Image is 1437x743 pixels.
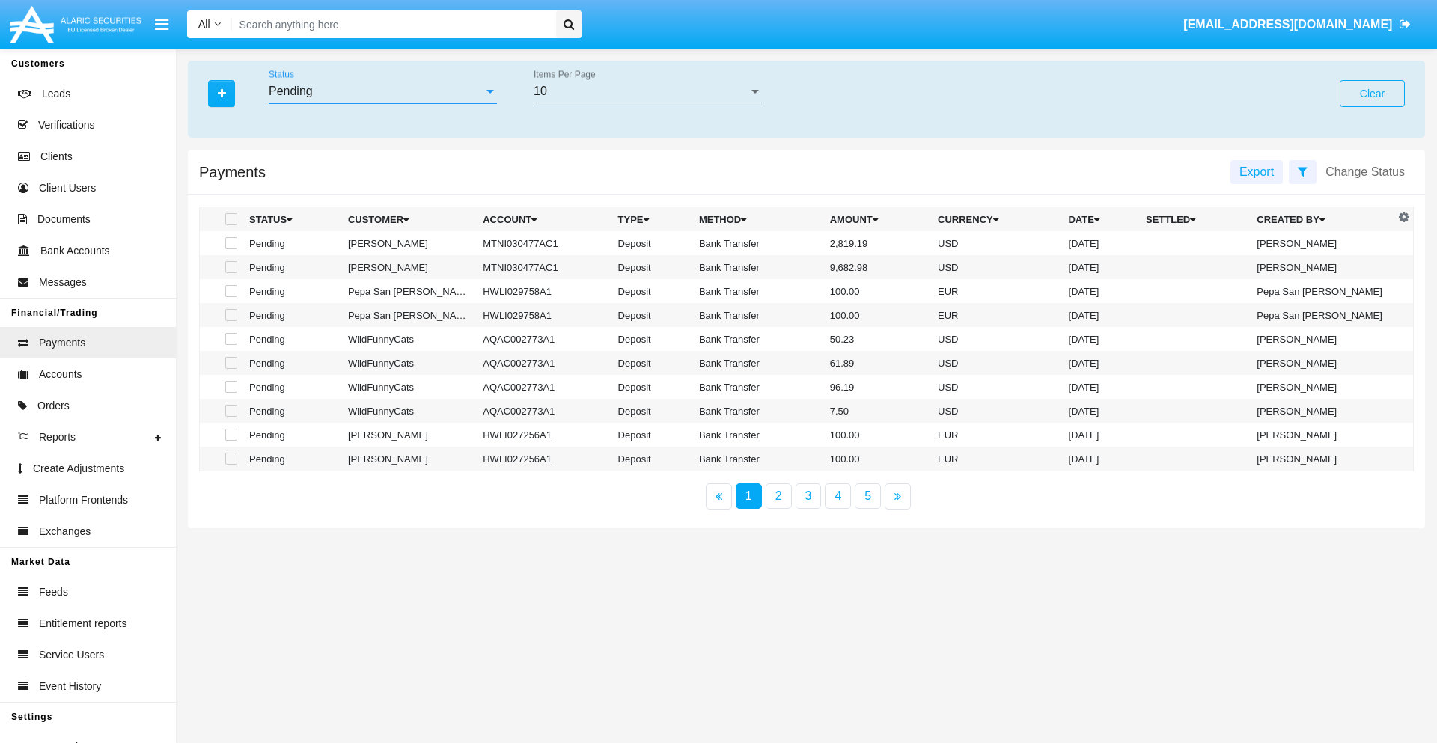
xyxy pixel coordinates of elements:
span: Bank Accounts [40,243,110,259]
td: USD [932,255,1062,279]
td: [PERSON_NAME] [1251,399,1394,423]
td: Deposit [612,447,693,471]
span: Service Users [39,647,104,663]
td: Deposit [612,351,693,375]
th: Created By [1251,207,1394,232]
td: [PERSON_NAME] [1251,231,1394,255]
a: 1 [736,483,762,509]
td: EUR [932,423,1062,447]
th: Date [1062,207,1140,232]
td: [PERSON_NAME] [342,231,477,255]
td: USD [932,231,1062,255]
td: Pending [243,231,342,255]
td: AQAC002773A1 [477,327,611,351]
td: Deposit [612,375,693,399]
td: [PERSON_NAME] [1251,375,1394,399]
td: 100.00 [824,279,932,303]
td: [PERSON_NAME] [342,423,477,447]
td: USD [932,399,1062,423]
span: 10 [534,85,547,97]
th: Amount [824,207,932,232]
td: [PERSON_NAME] [342,447,477,471]
td: Bank Transfer [693,351,824,375]
h5: Payments [199,166,266,178]
td: Deposit [612,279,693,303]
td: Pending [243,279,342,303]
td: Pending [243,447,342,471]
span: Entitlement reports [39,616,127,632]
span: Create Adjustments [33,461,124,477]
td: USD [932,375,1062,399]
td: EUR [932,303,1062,327]
td: Deposit [612,327,693,351]
a: [EMAIL_ADDRESS][DOMAIN_NAME] [1177,4,1418,46]
th: Method [693,207,824,232]
td: [PERSON_NAME] [1251,423,1394,447]
span: Payments [39,335,85,351]
td: 100.00 [824,423,932,447]
a: 3 [796,483,822,509]
td: Pending [243,351,342,375]
span: Documents [37,212,91,227]
td: [DATE] [1062,231,1140,255]
span: Accounts [39,367,82,382]
span: [EMAIL_ADDRESS][DOMAIN_NAME] [1183,18,1392,31]
td: Pepa San [PERSON_NAME] [342,279,477,303]
td: 100.00 [824,447,932,471]
td: Pepa San [PERSON_NAME] [342,303,477,327]
td: 96.19 [824,375,932,399]
td: [DATE] [1062,399,1140,423]
span: Leads [42,86,70,102]
span: All [198,18,210,30]
td: [DATE] [1062,327,1140,351]
a: 5 [855,483,881,509]
button: Change Status [1317,160,1414,184]
input: Search [232,10,551,38]
td: Deposit [612,399,693,423]
td: Bank Transfer [693,303,824,327]
span: Messages [39,275,87,290]
td: Pending [243,327,342,351]
td: MTNI030477AC1 [477,231,611,255]
td: Deposit [612,303,693,327]
th: Type [612,207,693,232]
td: [PERSON_NAME] [1251,327,1394,351]
td: AQAC002773A1 [477,375,611,399]
td: [DATE] [1062,255,1140,279]
td: USD [932,327,1062,351]
td: [DATE] [1062,375,1140,399]
td: 100.00 [824,303,932,327]
td: 50.23 [824,327,932,351]
td: Bank Transfer [693,279,824,303]
span: Orders [37,398,70,414]
td: Bank Transfer [693,423,824,447]
td: WildFunnyCats [342,375,477,399]
td: Deposit [612,231,693,255]
span: Event History [39,679,101,694]
td: Bank Transfer [693,231,824,255]
th: Settled [1140,207,1251,232]
td: Pepa San [PERSON_NAME] [1251,279,1394,303]
span: Verifications [38,117,94,133]
span: Client Users [39,180,96,196]
td: Deposit [612,423,693,447]
button: Clear [1340,80,1405,107]
th: Account [477,207,611,232]
th: Currency [932,207,1062,232]
th: Customer [342,207,477,232]
span: Pending [269,85,313,97]
td: [PERSON_NAME] [342,255,477,279]
span: Clients [40,149,73,165]
td: Pending [243,303,342,327]
td: Pepa San [PERSON_NAME] [1251,303,1394,327]
td: [DATE] [1062,279,1140,303]
td: [DATE] [1062,351,1140,375]
td: 2,819.19 [824,231,932,255]
td: WildFunnyCats [342,399,477,423]
td: AQAC002773A1 [477,399,611,423]
td: Pending [243,423,342,447]
td: 61.89 [824,351,932,375]
span: Exchanges [39,524,91,539]
th: Status [243,207,342,232]
td: AQAC002773A1 [477,351,611,375]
